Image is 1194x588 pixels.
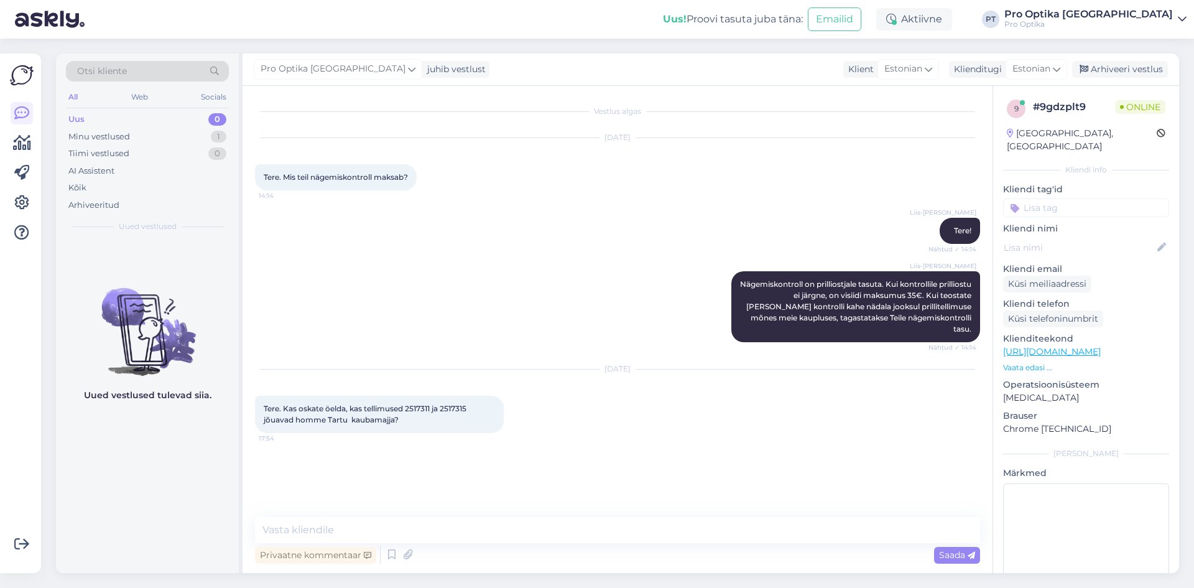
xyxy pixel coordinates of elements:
[66,89,80,105] div: All
[1007,127,1157,153] div: [GEOGRAPHIC_DATA], [GEOGRAPHIC_DATA]
[255,363,980,375] div: [DATE]
[1003,310,1103,327] div: Küsi telefoninumbrit
[68,182,86,194] div: Kõik
[119,221,177,232] span: Uued vestlused
[1003,164,1169,175] div: Kliendi info
[1003,332,1169,345] p: Klienditeekond
[129,89,150,105] div: Web
[255,132,980,143] div: [DATE]
[255,547,376,564] div: Privaatne kommentaar
[1003,222,1169,235] p: Kliendi nimi
[68,147,129,160] div: Tiimi vestlused
[68,165,114,177] div: AI Assistent
[910,208,976,217] span: Liis-[PERSON_NAME]
[1115,100,1165,114] span: Online
[1033,100,1115,114] div: # 9gdzplt9
[1003,467,1169,480] p: Märkmed
[910,261,976,271] span: Liis-[PERSON_NAME]
[843,63,874,76] div: Klient
[10,63,34,87] img: Askly Logo
[1003,362,1169,373] p: Vaata edasi ...
[1003,391,1169,404] p: [MEDICAL_DATA]
[1014,104,1019,113] span: 9
[663,13,687,25] b: Uus!
[1004,9,1187,29] a: Pro Optika [GEOGRAPHIC_DATA]Pro Optika
[1003,448,1169,459] div: [PERSON_NAME]
[211,131,226,143] div: 1
[1003,409,1169,422] p: Brauser
[264,404,468,424] span: Tere. Kas oskate öelda, kas tellimused 2517311 ja 2517315 jõuavad homme Tartu kaubamajja?
[422,63,486,76] div: juhib vestlust
[68,199,119,212] div: Arhiveeritud
[1012,62,1050,76] span: Estonian
[255,106,980,117] div: Vestlus algas
[84,389,211,402] p: Uued vestlused tulevad siia.
[1072,61,1168,78] div: Arhiveeri vestlus
[740,279,973,334] span: Nägemiskontroll on prilliostjale tasuta. Kui kontrollile prilliostu ei järgne, on visiidi maksumu...
[259,191,305,200] span: 14:14
[68,131,130,143] div: Minu vestlused
[198,89,229,105] div: Socials
[1004,9,1173,19] div: Pro Optika [GEOGRAPHIC_DATA]
[1004,241,1155,254] input: Lisa nimi
[77,65,127,78] span: Otsi kliente
[261,62,405,76] span: Pro Optika [GEOGRAPHIC_DATA]
[954,226,971,235] span: Tere!
[1003,263,1169,276] p: Kliendi email
[1003,346,1101,357] a: [URL][DOMAIN_NAME]
[982,11,999,28] div: PT
[1003,198,1169,217] input: Lisa tag
[1003,183,1169,196] p: Kliendi tag'id
[259,434,305,443] span: 17:54
[928,343,976,352] span: Nähtud ✓ 14:14
[928,245,976,254] span: Nähtud ✓ 14:14
[1003,378,1169,391] p: Operatsioonisüsteem
[56,266,239,378] img: No chats
[1003,422,1169,436] p: Chrome [TECHNICAL_ID]
[808,7,861,31] button: Emailid
[876,8,952,30] div: Aktiivne
[1003,297,1169,310] p: Kliendi telefon
[663,12,803,27] div: Proovi tasuta juba täna:
[208,113,226,126] div: 0
[939,549,975,561] span: Saada
[949,63,1002,76] div: Klienditugi
[884,62,922,76] span: Estonian
[1004,19,1173,29] div: Pro Optika
[68,113,85,126] div: Uus
[264,172,408,182] span: Tere. Mis teil nägemiskontroll maksab?
[1003,276,1091,292] div: Küsi meiliaadressi
[208,147,226,160] div: 0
